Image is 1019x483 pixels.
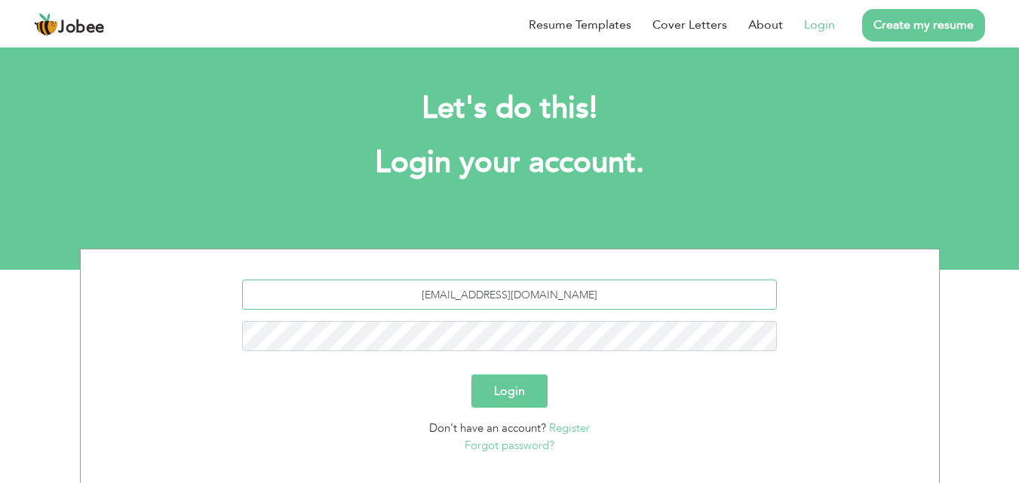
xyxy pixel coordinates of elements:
[529,16,631,34] a: Resume Templates
[549,420,590,436] a: Register
[748,16,783,34] a: About
[862,9,985,41] a: Create my resume
[652,16,727,34] a: Cover Letters
[242,280,777,310] input: Email
[471,374,548,408] button: Login
[465,438,554,453] a: Forgot password?
[34,13,105,37] a: Jobee
[804,16,835,34] a: Login
[34,13,58,37] img: jobee.io
[103,143,917,182] h1: Login your account.
[103,89,917,128] h2: Let's do this!
[58,20,105,36] span: Jobee
[429,420,546,436] span: Don't have an account?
